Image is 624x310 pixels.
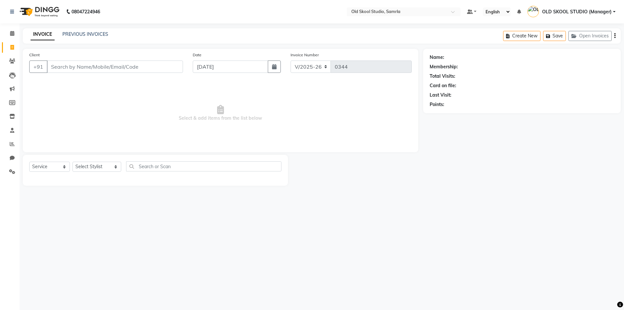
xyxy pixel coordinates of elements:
[17,3,61,21] img: logo
[29,81,412,146] span: Select & add items from the list below
[193,52,201,58] label: Date
[29,61,47,73] button: +91
[542,8,612,15] span: OLD SKOOL STUDIO (Manager)
[543,31,566,41] button: Save
[291,52,319,58] label: Invoice Number
[503,31,540,41] button: Create New
[430,82,456,89] div: Card on file:
[29,52,40,58] label: Client
[126,161,281,171] input: Search or Scan
[430,63,458,70] div: Membership:
[71,3,100,21] b: 08047224946
[430,73,455,80] div: Total Visits:
[430,101,444,108] div: Points:
[47,61,183,73] input: Search by Name/Mobile/Email/Code
[430,92,451,99] div: Last Visit:
[568,31,612,41] button: Open Invoices
[31,29,55,40] a: INVOICE
[527,6,539,17] img: OLD SKOOL STUDIO (Manager)
[62,31,108,37] a: PREVIOUS INVOICES
[430,54,444,61] div: Name:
